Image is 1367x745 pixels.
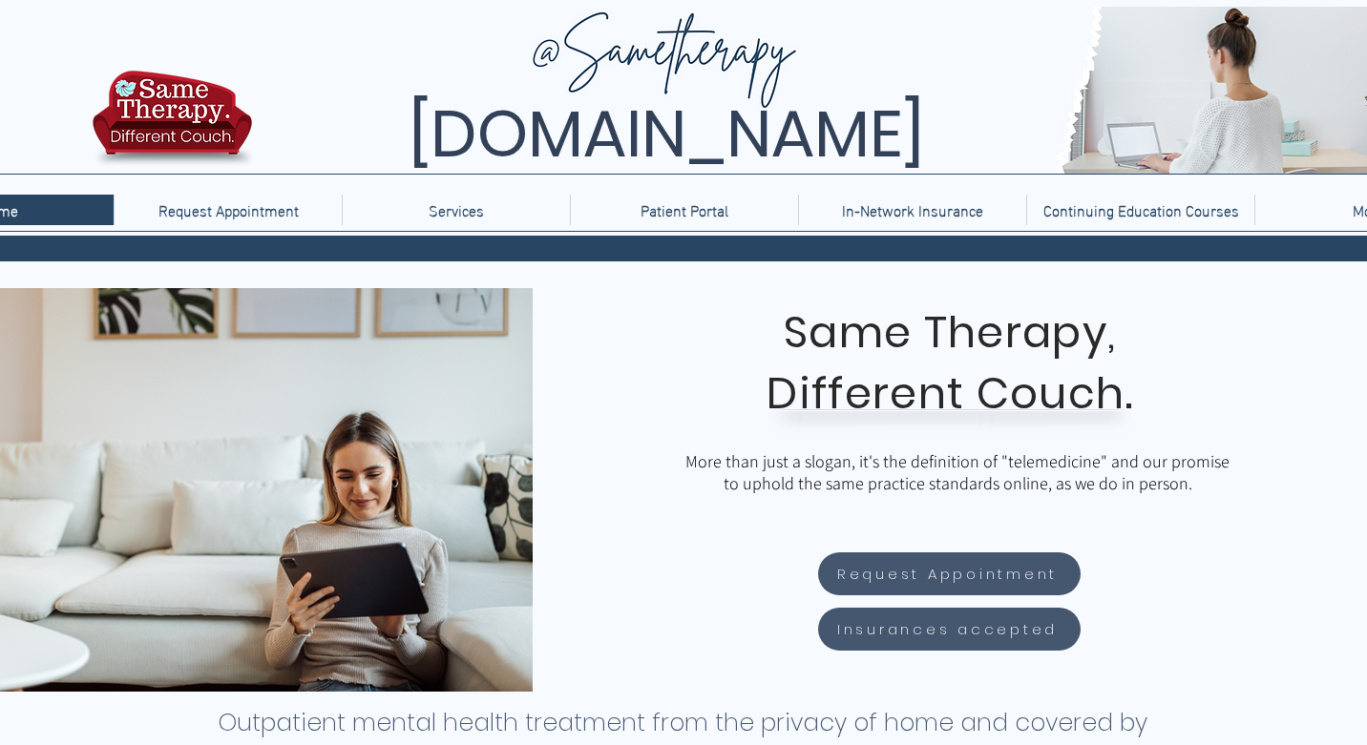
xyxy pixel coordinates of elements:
span: Same Therapy, [784,302,1117,362]
p: More than just a slogan, it's the definition of "telemedicine" and our promise to uphold the same... [681,450,1234,494]
div: Services [342,195,570,225]
p: Services [419,195,494,225]
span: [DOMAIN_NAME] [409,89,924,179]
span: Insurances accepted [837,618,1058,640]
p: Continuing Education Courses [1034,195,1249,225]
a: Patient Portal [570,195,798,225]
p: In-Network Insurance [832,195,993,225]
a: Insurances accepted [818,608,1081,651]
a: Request Appointment [818,552,1081,595]
img: TBH.US [87,68,258,180]
span: Different Couch. [767,363,1133,424]
p: Patient Portal [631,195,738,225]
p: Request Appointment [149,195,308,225]
a: Request Appointment [114,195,342,225]
a: In-Network Insurance [798,195,1026,225]
span: Request Appointment [837,563,1058,585]
a: Continuing Education Courses [1026,195,1254,225]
